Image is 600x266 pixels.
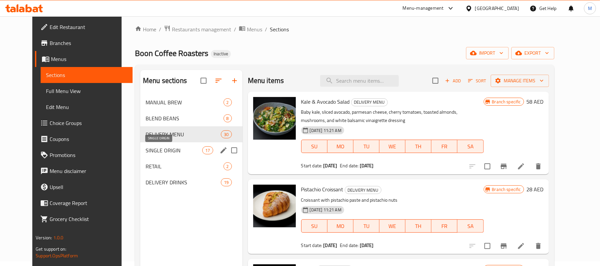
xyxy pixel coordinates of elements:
div: items [224,162,232,170]
b: [DATE] [323,161,337,170]
div: BLEND BEANS [146,114,224,122]
span: SINGLE ORIGIN [146,146,202,154]
span: End date: [340,241,358,250]
span: End date: [340,161,358,170]
nav: breadcrumb [135,25,554,34]
span: Start date: [301,241,322,250]
span: Menu disclaimer [50,167,127,175]
button: MO [327,140,353,153]
span: Add [444,77,462,85]
span: Branch specific [489,186,524,193]
span: DELIVERY MENU [351,98,387,106]
button: Sort [466,76,488,86]
a: Edit Restaurant [35,19,133,35]
span: WE [382,221,403,231]
span: Manage items [496,77,544,85]
span: Sort [468,77,486,85]
span: FR [434,142,455,151]
span: Edit Menu [46,103,127,111]
p: Croissant with pistachio paste and pistachio nuts [301,196,484,204]
span: Get support on: [36,245,66,253]
span: Full Menu View [46,87,127,95]
div: RETAIL2 [140,158,243,174]
span: TU [356,142,377,151]
span: M [588,5,592,12]
button: TH [405,140,431,153]
button: SU [301,140,327,153]
a: Menus [239,25,262,34]
button: Branch-specific-item [496,238,512,254]
span: SU [304,142,325,151]
a: Grocery Checklist [35,211,133,227]
span: Sort items [464,76,491,86]
button: SA [457,219,483,233]
span: SA [460,142,481,151]
div: Inactive [211,50,231,58]
span: Sort sections [211,73,227,89]
button: edit [219,145,229,155]
a: Home [135,25,156,33]
span: MO [330,142,351,151]
button: TU [353,219,379,233]
span: 30 [221,131,231,138]
div: DELIVERY MENU30 [140,126,243,142]
span: 19 [221,179,231,186]
span: 2 [224,163,232,170]
button: MO [327,219,353,233]
span: TU [356,221,377,231]
div: DELIVERY DRINKS [146,178,221,186]
span: Branches [50,39,127,47]
button: FR [431,219,457,233]
div: Menu-management [403,4,444,12]
a: Full Menu View [41,83,133,99]
button: WE [379,219,405,233]
span: TH [408,142,429,151]
button: export [511,47,554,59]
div: [GEOGRAPHIC_DATA] [475,5,519,12]
div: items [202,146,213,154]
span: Upsell [50,183,127,191]
nav: Menu sections [140,92,243,193]
span: Select all sections [197,74,211,88]
button: Add [442,76,464,86]
a: Upsell [35,179,133,195]
span: [DATE] 11:21 AM [307,207,344,213]
span: Sections [46,71,127,79]
div: BLEND BEANS8 [140,110,243,126]
div: RETAIL [146,162,224,170]
div: items [221,178,232,186]
a: Menus [35,51,133,67]
button: Add section [227,73,243,89]
span: Menus [247,25,262,33]
a: Edit menu item [517,162,525,170]
button: SU [301,219,327,233]
span: 1.0.0 [53,233,64,242]
span: SA [460,221,481,231]
div: SINGLE ORIGIN17edit [140,142,243,158]
span: SU [304,221,325,231]
div: items [224,98,232,106]
img: Pistachio Croissant [253,185,296,227]
button: delete [530,238,546,254]
span: Coupons [50,135,127,143]
div: DELIVERY MENU [345,186,381,194]
span: Branch specific [489,99,524,105]
h6: 58 AED [527,97,544,106]
li: / [159,25,161,33]
span: Start date: [301,161,322,170]
button: WE [379,140,405,153]
b: [DATE] [323,241,337,250]
button: FR [431,140,457,153]
span: Pistachio Croissant [301,184,343,194]
a: Menu disclaimer [35,163,133,179]
div: items [221,130,232,138]
span: DELIVERY MENU [146,130,221,138]
span: Sections [270,25,289,33]
button: TU [353,140,379,153]
div: DELIVERY DRINKS19 [140,174,243,190]
span: Coverage Report [50,199,127,207]
li: / [234,25,236,33]
p: Baby kale, sliced avocado, parmesan cheese, cherry tomatoes, toasted almonds, mushrooms, and whit... [301,108,484,125]
span: MANUAL BREW [146,98,224,106]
